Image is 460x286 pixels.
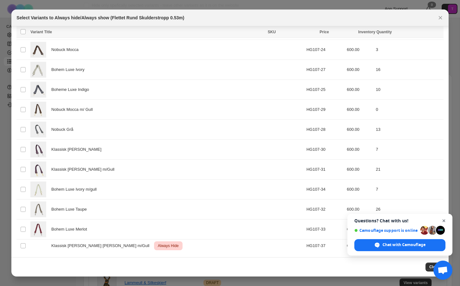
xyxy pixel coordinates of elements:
span: Chat with Camouflage [382,242,426,248]
td: 600.00 [345,200,374,219]
span: Bohem Luxe Taupe [51,206,90,213]
span: Nobuck Grå [51,126,77,133]
span: Klassisk [PERSON_NAME] [51,146,105,153]
button: Close [426,263,444,271]
td: 600.00 [345,60,374,80]
td: 600.00 [345,180,374,200]
img: Flettet-skulderstropp-bohem_luxe_indigo.jpg [30,82,46,98]
td: HG107-27 [305,60,345,80]
span: Boheme Luxe Indigo [51,86,92,93]
td: 26 [374,200,444,219]
img: Hippi_Grace_Flettet_Rund_Skulderstropp_Bohem_Luxe_Ivory_Gull.jpg [30,181,46,197]
td: 600.00 [345,239,374,252]
td: 600.00 [345,100,374,120]
td: 7 [374,180,444,200]
td: 0 [374,100,444,120]
span: Close [429,264,440,270]
img: Hippi_Grace_Rund_Flettet_Skulderstropp_Nobuck_Gra.jpg [30,122,46,137]
span: Price [320,30,329,34]
td: 3 [374,40,444,60]
img: Flettet-rund_skulderstropp-nobuck_mocca.jpg [30,102,46,118]
img: Rund-skulderstropp-flette-merlot-solv.jpg [30,221,46,237]
td: HG107-32 [305,200,345,219]
img: Flettet-skulderstropp-Klassisk-Burgunder_mGull.jpg [30,162,46,177]
div: Chat with Camouflage [354,239,445,251]
span: Klassisk [PERSON_NAME] [PERSON_NAME] m/Gull [51,243,153,249]
td: HG107-34 [305,180,345,200]
td: 7 [374,140,444,160]
td: HG107-28 [305,120,345,140]
span: Bohem Luxe Ivory m/gull [51,186,100,193]
h2: Select Variants to Always hide/Always show (Flettet Rund Skulderstropp 0.53m) [16,15,184,21]
td: HG107-33 [305,219,345,239]
td: 10 [374,80,444,100]
img: Flettet-skulderstropp-Nobuck-Mocca.png [30,42,46,58]
span: Bohem Luxe Ivory [51,67,88,73]
button: Close [436,13,445,22]
span: Questions? Chat with us! [354,218,445,223]
span: Klassisk [PERSON_NAME] m/Gull [51,166,118,173]
td: 600.00 [345,40,374,60]
span: Nobuck Mocca [51,47,82,53]
span: Close chat [440,217,448,225]
img: Flettet-skulderstropp-Bohem-Ivory_2.png [30,62,46,78]
td: HG107-30 [305,140,345,160]
td: 21 [374,160,444,180]
td: 600.00 [345,120,374,140]
span: Inventory Quantity [358,30,392,34]
td: 600.00 [345,219,374,239]
td: HG107-24 [305,40,345,60]
td: 600.00 [345,140,374,160]
td: 16 [374,60,444,80]
span: Bohem Luxe Merlot [51,226,90,232]
div: Open chat [433,261,452,280]
td: 600.00 [345,160,374,180]
span: SKU [268,30,276,34]
span: Always Hide [157,242,180,250]
td: 600.00 [345,80,374,100]
td: HG107-31 [305,160,345,180]
td: 13 [374,120,444,140]
span: Nobuck Mocca m/ Gull [51,106,96,113]
span: Variant Title [30,30,52,34]
td: HG107-37 [305,239,345,252]
td: HG107-29 [305,100,345,120]
td: HG107-25 [305,80,345,100]
img: Flettet-skulderstropp-Klassisk-Burgunder.jpg [30,142,46,157]
span: Camouflage support is online [354,228,418,233]
img: Hippi_Grace_Flettet_Rund_Skulderstropp_Bohem_Luxe_Taupe.jpg [30,201,46,217]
